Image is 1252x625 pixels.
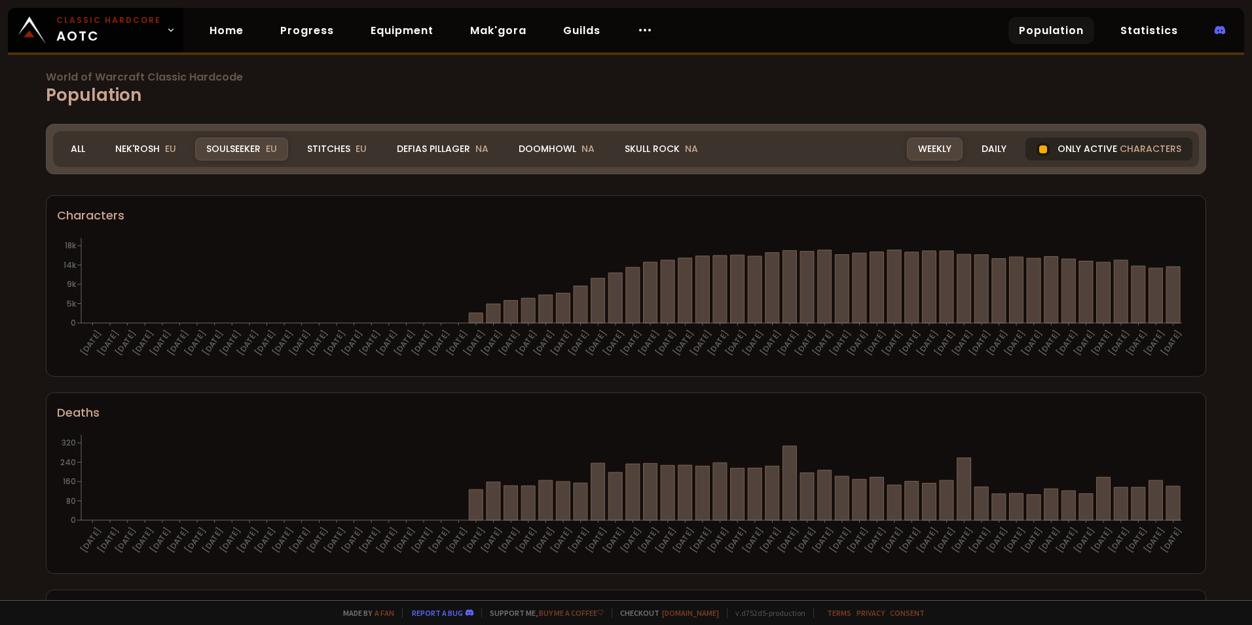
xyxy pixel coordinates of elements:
[78,525,103,555] text: [DATE]
[531,525,557,555] text: [DATE]
[375,328,400,358] text: [DATE]
[601,328,627,358] text: [DATE]
[1020,525,1045,555] text: [DATE]
[462,525,487,555] text: [DATE]
[671,328,696,358] text: [DATE]
[165,328,191,358] text: [DATE]
[741,525,766,555] text: [DATE]
[392,525,417,555] text: [DATE]
[64,259,77,271] tspan: 14k
[553,17,611,44] a: Guilds
[287,328,313,358] text: [DATE]
[897,328,923,358] text: [DATE]
[880,525,906,555] text: [DATE]
[1054,525,1080,555] text: [DATE]
[148,328,174,358] text: [DATE]
[531,328,557,358] text: [DATE]
[356,142,367,155] span: EU
[583,525,609,555] text: [DATE]
[984,328,1010,358] text: [DATE]
[1002,328,1027,358] text: [DATE]
[828,328,853,358] text: [DATE]
[614,138,709,161] div: Skull Rock
[828,525,853,555] text: [DATE]
[113,328,138,358] text: [DATE]
[856,608,885,618] a: Privacy
[705,328,731,358] text: [DATE]
[148,525,174,555] text: [DATE]
[810,525,836,555] text: [DATE]
[654,525,679,555] text: [DATE]
[915,525,940,555] text: [DATE]
[845,525,870,555] text: [DATE]
[57,206,1195,224] div: Characters
[322,525,348,555] text: [DATE]
[1141,328,1167,358] text: [DATE]
[78,328,103,358] text: [DATE]
[792,328,818,358] text: [DATE]
[71,317,76,328] tspan: 0
[63,476,76,487] tspan: 160
[270,17,344,44] a: Progress
[113,525,138,555] text: [DATE]
[1120,142,1181,156] span: characters
[1020,328,1045,358] text: [DATE]
[727,608,805,618] span: v. d752d5 - production
[270,328,295,358] text: [DATE]
[266,142,277,155] span: EU
[46,72,1206,83] span: World of Warcraft Classic Hardcode
[496,328,522,358] text: [DATE]
[792,525,818,555] text: [DATE]
[862,328,888,358] text: [DATE]
[949,525,975,555] text: [DATE]
[1141,525,1167,555] text: [DATE]
[1037,525,1062,555] text: [DATE]
[56,14,161,26] small: Classic Hardcore
[392,328,417,358] text: [DATE]
[845,328,870,358] text: [DATE]
[71,514,76,525] tspan: 0
[583,328,609,358] text: [DATE]
[200,328,225,358] text: [DATE]
[775,328,801,358] text: [DATE]
[775,525,801,555] text: [DATE]
[96,525,121,555] text: [DATE]
[507,138,606,161] div: Doomhowl
[412,608,463,618] a: Report a bug
[46,72,1206,108] h1: Population
[96,328,121,358] text: [DATE]
[1008,17,1094,44] a: Population
[1089,328,1114,358] text: [DATE]
[514,525,540,555] text: [DATE]
[549,525,574,555] text: [DATE]
[636,328,661,358] text: [DATE]
[862,525,888,555] text: [DATE]
[984,525,1010,555] text: [DATE]
[1089,525,1114,555] text: [DATE]
[479,328,504,358] text: [DATE]
[514,328,540,358] text: [DATE]
[62,437,76,448] tspan: 320
[601,525,627,555] text: [DATE]
[235,525,261,555] text: [DATE]
[462,328,487,358] text: [DATE]
[357,328,382,358] text: [DATE]
[897,525,923,555] text: [DATE]
[581,142,595,155] span: NA
[636,525,661,555] text: [DATE]
[339,525,365,555] text: [DATE]
[970,138,1018,161] div: Daily
[199,17,254,44] a: Home
[1054,328,1080,358] text: [DATE]
[549,328,574,358] text: [DATE]
[1124,328,1149,358] text: [DATE]
[662,608,719,618] a: [DOMAIN_NAME]
[375,608,394,618] a: a fan
[612,608,719,618] span: Checkout
[618,328,644,358] text: [DATE]
[444,328,469,358] text: [DATE]
[66,495,76,506] tspan: 80
[481,608,604,618] span: Support me,
[444,525,469,555] text: [DATE]
[195,138,288,161] div: Soulseeker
